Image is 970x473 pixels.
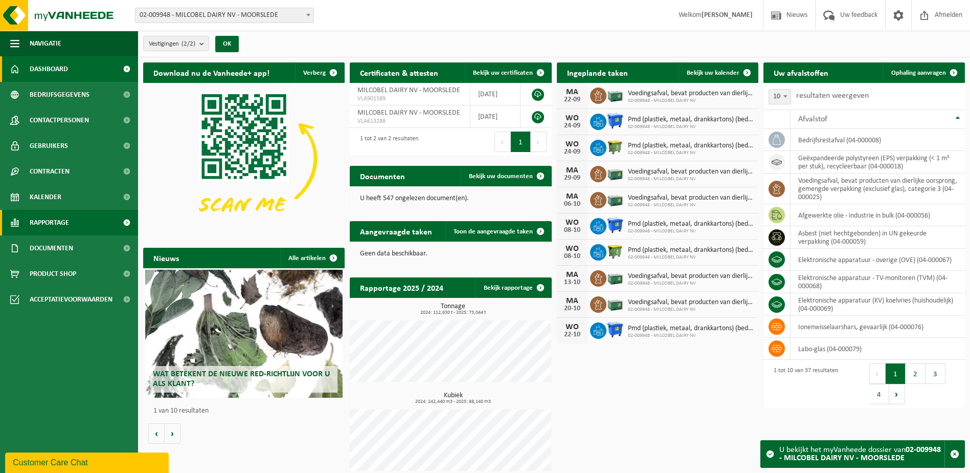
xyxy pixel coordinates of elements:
div: 13-10 [562,279,582,286]
span: 02-009948 - MILCOBEL DAIRY NV [628,254,753,261]
div: 1 tot 10 van 37 resultaten [769,362,838,405]
button: OK [215,36,239,52]
span: 02-009948 - MILCOBEL DAIRY NV [628,124,753,130]
span: 10 [769,89,791,104]
h3: Tonnage [355,303,551,315]
span: 02-009948 - MILCOBEL DAIRY NV [628,98,753,104]
img: PB-LB-0680-HPE-GN-01 [606,269,624,286]
span: Pmd (plastiek, metaal, drankkartons) (bedrijven) [628,142,753,150]
count: (2/2) [182,40,195,47]
span: Voedingsafval, bevat producten van dierlijke oorsprong, gemengde verpakking (exc... [628,272,753,281]
div: WO [562,219,582,227]
span: Contracten [30,159,70,184]
span: Voedingsafval, bevat producten van dierlijke oorsprong, gemengde verpakking (exc... [628,90,753,98]
button: Next [531,132,547,152]
a: Alle artikelen [280,248,344,268]
span: Documenten [30,235,73,261]
p: 1 van 10 resultaten [153,407,340,415]
h2: Nieuws [143,248,189,268]
a: Bekijk uw kalender [679,62,757,83]
a: Wat betekent de nieuwe RED-richtlijn voor u als klant? [145,270,343,398]
button: 3 [926,363,945,384]
td: geëxpandeerde polystyreen (EPS) verpakking (< 1 m² per stuk), recycleerbaar (04-000018) [791,151,965,174]
span: Gebruikers [30,133,68,159]
button: Previous [494,132,511,152]
span: Rapportage [30,210,69,235]
span: Navigatie [30,31,61,56]
td: elektronische apparatuur - overige (OVE) (04-000067) [791,249,965,271]
div: MA [562,271,582,279]
iframe: chat widget [5,450,171,473]
span: MILCOBEL DAIRY NV - MOORSLEDE [357,87,460,94]
p: Geen data beschikbaar. [360,250,541,257]
h2: Rapportage 2025 / 2024 [350,277,454,297]
img: PB-LB-0680-HPE-GN-01 [606,86,624,103]
img: WB-1100-HPE-BE-01 [606,112,624,130]
span: Pmd (plastiek, metaal, drankkartons) (bedrijven) [628,116,753,124]
button: Vestigingen(2/2) [143,36,209,51]
strong: [PERSON_NAME] [702,11,753,19]
span: 02-009948 - MILCOBEL DAIRY NV [628,202,753,208]
div: 22-10 [562,331,582,338]
img: Download de VHEPlus App [143,83,345,234]
button: Verberg [295,62,344,83]
button: Volgende [165,423,181,444]
div: MA [562,166,582,175]
img: WB-1100-HPE-GN-50 [606,138,624,156]
td: [DATE] [470,105,521,128]
span: VLA613288 [357,117,462,125]
td: afgewerkte olie - industrie in bulk (04-000056) [791,204,965,226]
span: Pmd (plastiek, metaal, drankkartons) (bedrijven) [628,325,753,333]
td: ionenwisselaarshars, gevaarlijk (04-000076) [791,316,965,338]
span: Bedrijfsgegevens [30,82,89,107]
img: PB-LB-0680-HPE-GN-01 [606,190,624,208]
span: 02-009948 - MILCOBEL DAIRY NV [628,333,753,339]
span: 02-009948 - MILCOBEL DAIRY NV [628,150,753,156]
div: 20-10 [562,305,582,312]
img: WB-1100-HPE-GN-50 [606,243,624,260]
span: Wat betekent de nieuwe RED-richtlijn voor u als klant? [153,370,330,388]
button: 1 [511,132,531,152]
img: PB-LB-0680-HPE-GN-01 [606,295,624,312]
span: Dashboard [30,56,68,82]
span: MILCOBEL DAIRY NV - MOORSLEDE [357,109,460,117]
td: [DATE] [470,83,521,105]
img: WB-1100-HPE-BE-01 [606,217,624,234]
span: 2024: 242,440 m3 - 2025: 88,140 m3 [355,399,551,404]
h2: Ingeplande taken [557,62,638,82]
span: Afvalstof [798,115,827,123]
div: 06-10 [562,201,582,208]
span: 02-009948 - MILCOBEL DAIRY NV [628,281,753,287]
a: Bekijk uw certificaten [465,62,551,83]
span: 02-009948 - MILCOBEL DAIRY NV - MOORSLEDE [135,8,314,23]
span: 02-009948 - MILCOBEL DAIRY NV [628,307,753,313]
span: 10 [769,90,791,104]
a: Ophaling aanvragen [883,62,964,83]
span: Bekijk uw certificaten [473,70,533,76]
div: 08-10 [562,253,582,260]
span: Voedingsafval, bevat producten van dierlijke oorsprong, gemengde verpakking (exc... [628,194,753,202]
span: Product Shop [30,261,76,287]
span: Contactpersonen [30,107,89,133]
h2: Uw afvalstoffen [763,62,839,82]
span: Verberg [303,70,326,76]
button: 1 [886,363,906,384]
div: MA [562,192,582,201]
div: U bekijkt het myVanheede dossier van [779,441,944,467]
div: WO [562,140,582,148]
h2: Aangevraagde taken [350,221,442,241]
div: WO [562,323,582,331]
button: Next [889,384,905,404]
button: Vorige [148,423,165,444]
button: Previous [869,363,886,384]
span: Voedingsafval, bevat producten van dierlijke oorsprong, gemengde verpakking (exc... [628,168,753,176]
a: Bekijk uw documenten [461,166,551,186]
div: 29-09 [562,175,582,182]
img: WB-1100-HPE-BE-01 [606,321,624,338]
h2: Certificaten & attesten [350,62,448,82]
td: voedingsafval, bevat producten van dierlijke oorsprong, gemengde verpakking (exclusief glas), cat... [791,174,965,204]
td: bedrijfsrestafval (04-000008) [791,129,965,151]
span: Voedingsafval, bevat producten van dierlijke oorsprong, gemengde verpakking (exc... [628,298,753,307]
img: PB-LB-0680-HPE-GN-01 [606,164,624,182]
